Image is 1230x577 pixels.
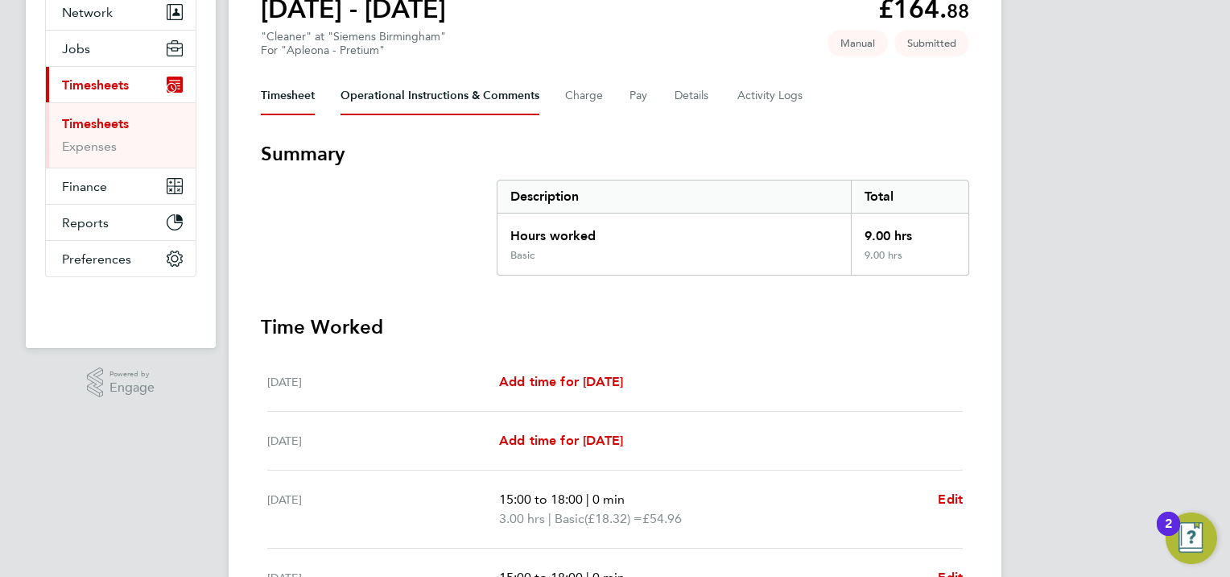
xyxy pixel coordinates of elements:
[894,30,969,56] span: This timesheet is Submitted.
[497,181,851,213] div: Description
[828,30,888,56] span: This timesheet was manually created.
[851,214,968,249] div: 9.00 hrs
[675,77,712,115] button: Details
[62,251,131,267] span: Preferences
[46,293,196,319] img: fastbook-logo-retina.png
[510,249,535,262] div: Basic
[499,372,623,392] a: Add time for [DATE]
[46,67,196,102] button: Timesheets
[45,293,196,319] a: Go to home page
[46,31,196,66] button: Jobs
[62,215,109,230] span: Reports
[261,44,446,57] div: For "Apleona - Pretium"
[62,77,129,93] span: Timesheets
[267,490,499,529] div: [DATE]
[548,511,551,526] span: |
[261,77,315,115] button: Timesheet
[499,374,623,389] span: Add time for [DATE]
[62,139,117,154] a: Expenses
[261,314,969,340] h3: Time Worked
[938,492,963,507] span: Edit
[497,180,969,276] div: Summary
[1166,513,1217,564] button: Open Resource Center, 2 new notifications
[851,181,968,213] div: Total
[499,431,623,450] a: Add time for [DATE]
[555,509,584,529] span: Basic
[87,367,155,398] a: Powered byEngage
[46,102,196,168] div: Timesheets
[499,492,583,507] span: 15:00 to 18:00
[46,205,196,240] button: Reports
[261,30,446,57] div: "Cleaner" at "Siemens Birmingham"
[499,433,623,448] span: Add time for [DATE]
[851,249,968,275] div: 9.00 hrs
[565,77,604,115] button: Charge
[109,367,155,381] span: Powered by
[109,381,155,395] span: Engage
[62,116,129,131] a: Timesheets
[629,77,649,115] button: Pay
[261,141,969,167] h3: Summary
[592,492,625,507] span: 0 min
[46,241,196,276] button: Preferences
[499,511,545,526] span: 3.00 hrs
[586,492,589,507] span: |
[267,372,499,392] div: [DATE]
[497,214,851,249] div: Hours worked
[341,77,539,115] button: Operational Instructions & Comments
[1165,524,1172,545] div: 2
[62,5,113,20] span: Network
[737,77,805,115] button: Activity Logs
[267,431,499,450] div: [DATE]
[584,511,642,526] span: (£18.32) =
[938,490,963,509] a: Edit
[62,179,107,194] span: Finance
[62,41,90,56] span: Jobs
[46,168,196,204] button: Finance
[642,511,682,526] span: £54.96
